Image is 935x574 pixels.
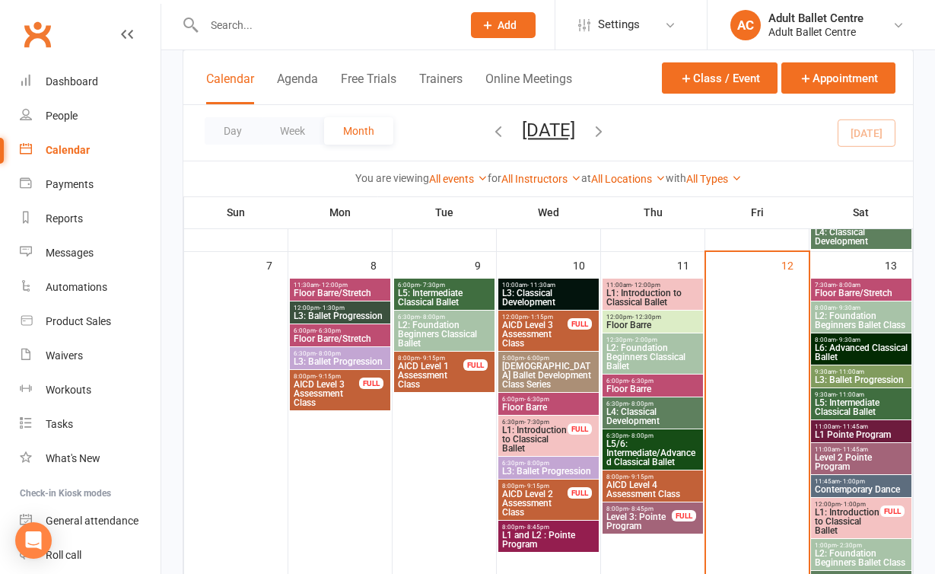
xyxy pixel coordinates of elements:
[814,398,908,416] span: L5: Intermediate Classical Ballet
[501,403,596,412] span: Floor Barre
[397,282,491,289] span: 6:00pm
[591,173,666,185] a: All Locations
[293,380,360,407] span: AICD Level 3 Assessment Class
[46,418,73,430] div: Tasks
[46,452,100,464] div: What's New
[20,99,161,133] a: People
[20,270,161,305] a: Automations
[206,72,254,104] button: Calendar
[840,478,865,485] span: - 1:00pm
[836,391,864,398] span: - 11:00am
[836,305,860,311] span: - 9:30am
[628,378,654,384] span: - 6:30pm
[524,460,549,467] span: - 8:00pm
[419,72,463,104] button: Trainers
[20,236,161,270] a: Messages
[501,489,568,517] span: AICD Level 2 Assessment Class
[686,173,742,185] a: All Types
[524,396,549,403] span: - 6:30pm
[46,384,91,396] div: Workouts
[628,432,654,439] span: - 8:00pm
[20,202,161,236] a: Reports
[20,167,161,202] a: Payments
[497,196,601,228] th: Wed
[20,373,161,407] a: Workouts
[524,483,549,489] span: - 9:15pm
[293,327,387,334] span: 6:00pm
[814,478,908,485] span: 11:45am
[397,314,491,320] span: 6:30pm
[501,524,596,531] span: 8:00pm
[18,15,56,53] a: Clubworx
[293,282,387,289] span: 11:30am
[488,172,501,184] strong: for
[662,62,778,94] button: Class / Event
[814,430,908,439] span: L1 Pointe Program
[606,400,700,407] span: 6:30pm
[501,396,596,403] span: 6:00pm
[568,423,592,435] div: FULL
[606,407,700,426] span: L4: Classical Development
[429,173,488,185] a: All events
[840,446,868,453] span: - 11:45am
[277,72,318,104] button: Agenda
[359,378,383,389] div: FULL
[568,318,592,330] div: FULL
[814,228,908,246] span: L4: Classical Development
[501,173,581,185] a: All Instructors
[781,62,895,94] button: Appointment
[46,212,83,225] div: Reports
[666,172,686,184] strong: with
[814,282,908,289] span: 7:30am
[501,355,596,362] span: 5:00pm
[293,350,387,357] span: 6:30pm
[184,196,288,228] th: Sun
[606,343,700,371] span: L2: Foundation Beginners Classical Ballet
[814,485,908,494] span: Contemporary Dance
[836,336,860,343] span: - 9:30am
[20,442,161,476] a: What's New
[814,508,881,535] span: L1: Introduction to Classical Ballet
[705,196,809,228] th: Fri
[46,110,78,122] div: People
[501,483,568,489] span: 8:00pm
[20,538,161,572] a: Roll call
[501,289,596,307] span: L3: Classical Development
[46,75,98,88] div: Dashboard
[501,460,596,467] span: 6:30pm
[568,487,592,499] div: FULL
[809,196,913,228] th: Sat
[475,252,496,277] div: 9
[46,144,90,156] div: Calendar
[293,305,387,311] span: 12:00pm
[814,289,908,298] span: Floor Barre/Stretch
[46,349,83,362] div: Waivers
[471,12,536,38] button: Add
[20,407,161,442] a: Tasks
[355,172,429,184] strong: You are viewing
[293,311,387,320] span: L3: Ballet Progression
[601,196,705,228] th: Thu
[628,400,654,407] span: - 8:00pm
[814,336,908,343] span: 8:00am
[393,196,497,228] th: Tue
[15,522,52,559] div: Open Intercom Messenger
[205,117,261,145] button: Day
[836,368,864,375] span: - 11:00am
[606,336,700,343] span: 12:30pm
[606,439,700,467] span: L5/6: Intermediate/Advanced Classical Ballet
[20,504,161,538] a: General attendance kiosk mode
[841,501,866,508] span: - 1:00pm
[397,320,491,348] span: L2: Foundation Beginners Classical Ballet
[46,281,107,293] div: Automations
[524,419,549,426] span: - 7:30pm
[199,14,451,36] input: Search...
[524,524,549,531] span: - 8:45pm
[814,423,908,430] span: 11:00am
[320,305,345,311] span: - 1:30pm
[397,289,491,307] span: L5: Intermediate Classical Ballet
[316,373,341,380] span: - 9:15pm
[420,355,445,362] span: - 9:15pm
[814,542,908,549] span: 1:00pm
[397,362,464,389] span: AICD Level 1 Assessment Class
